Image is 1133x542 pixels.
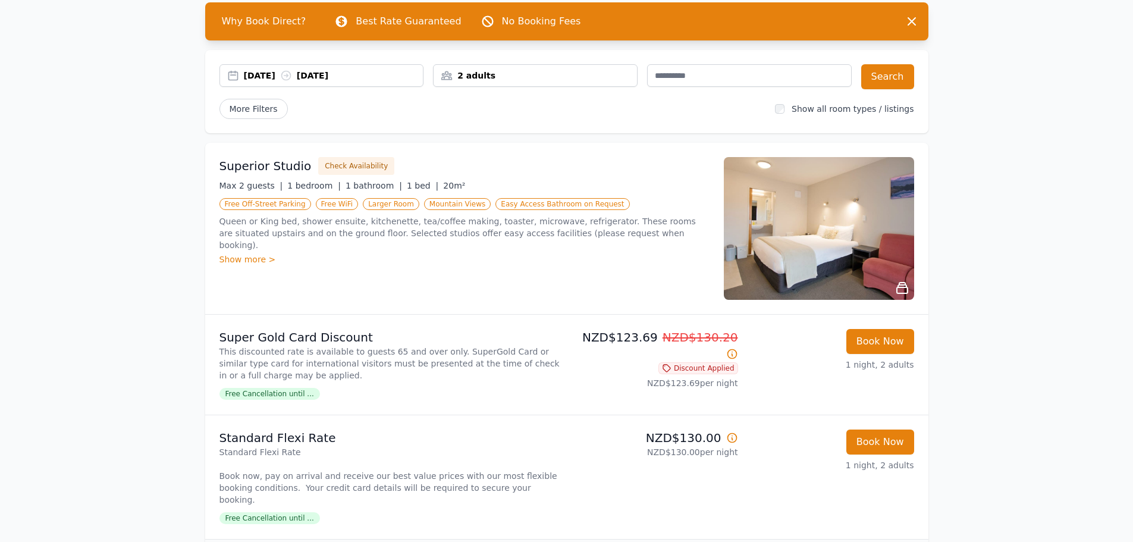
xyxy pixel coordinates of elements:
[219,158,312,174] h3: Superior Studio
[846,430,914,455] button: Book Now
[219,388,320,400] span: Free Cancellation until ...
[356,14,461,29] p: Best Rate Guaranteed
[748,359,914,371] p: 1 night, 2 adults
[219,181,283,190] span: Max 2 guests |
[219,512,320,524] span: Free Cancellation until ...
[495,198,629,210] span: Easy Access Bathroom on Request
[219,99,288,119] span: More Filters
[443,181,465,190] span: 20m²
[219,215,710,251] p: Queen or King bed, shower ensuite, kitchenette, tea/coffee making, toaster, microwave, refrigerat...
[502,14,581,29] p: No Booking Fees
[658,362,738,374] span: Discount Applied
[318,157,394,175] button: Check Availability
[434,70,637,82] div: 2 adults
[219,346,562,381] p: This discounted rate is available to guests 65 and over only. SuperGold Card or similar type card...
[572,377,738,389] p: NZD$123.69 per night
[748,459,914,471] p: 1 night, 2 adults
[846,329,914,354] button: Book Now
[424,198,491,210] span: Mountain Views
[407,181,438,190] span: 1 bed |
[346,181,402,190] span: 1 bathroom |
[861,64,914,89] button: Search
[244,70,423,82] div: [DATE] [DATE]
[363,198,419,210] span: Larger Room
[219,430,562,446] p: Standard Flexi Rate
[792,104,914,114] label: Show all room types / listings
[572,430,738,446] p: NZD$130.00
[316,198,359,210] span: Free WiFi
[663,330,738,344] span: NZD$130.20
[572,329,738,362] p: NZD$123.69
[212,10,316,33] span: Why Book Direct?
[219,198,311,210] span: Free Off-Street Parking
[287,181,341,190] span: 1 bedroom |
[219,446,562,506] p: Standard Flexi Rate Book now, pay on arrival and receive our best value prices with our most flex...
[572,446,738,458] p: NZD$130.00 per night
[219,329,562,346] p: Super Gold Card Discount
[219,253,710,265] div: Show more >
